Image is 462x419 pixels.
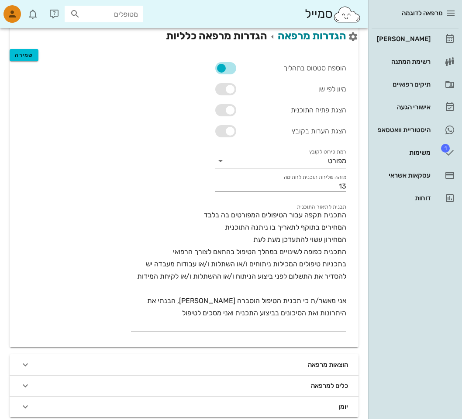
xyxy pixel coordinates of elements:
[10,354,359,375] button: הוצאות מרפאה
[375,172,431,179] div: עסקאות אשראי
[26,7,31,12] span: תג
[10,375,359,396] button: כלים למרפאה
[309,149,346,155] label: רמת פירוט לקובץ
[372,74,459,95] a: תיקים רפואיים
[375,35,431,42] div: [PERSON_NAME]
[372,28,459,49] a: [PERSON_NAME]
[318,84,346,94] span: מיון לפי שן
[278,30,346,42] a: הגדרות מרפאה
[305,5,361,24] div: סמייל
[375,149,431,156] div: משימות
[283,63,346,73] span: הוספת סטטוס בתהליך
[402,9,443,17] span: מרפאה לדוגמה
[375,104,431,111] div: אישורי הגעה
[372,142,459,163] a: תגמשימות
[15,52,33,58] span: שמירה
[166,28,359,44] h2: הגדרות מרפאה כלליות
[10,49,38,61] button: שמירה
[10,396,359,417] button: יומן
[372,165,459,186] a: עסקאות אשראי
[333,6,361,23] img: SmileCloud logo
[375,81,431,88] div: תיקים רפואיים
[372,119,459,140] a: היסטוריית וואטסאפ
[297,204,346,210] label: תבנית לתיאור התוכנית
[375,126,431,133] div: היסטוריית וואטסאפ
[372,97,459,118] a: אישורי הגעה
[372,51,459,72] a: רשימת המתנה
[291,105,346,115] span: הצגת פתיח התוכנית
[228,154,346,168] div: מפורט
[292,126,346,136] span: הצגת הערות בקובץ
[375,195,431,202] div: דוחות
[284,174,346,181] label: מזהה שליחת תוכנית לחתימה
[441,144,450,153] span: תג
[372,188,459,209] a: דוחות
[375,58,431,65] div: רשימת המתנה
